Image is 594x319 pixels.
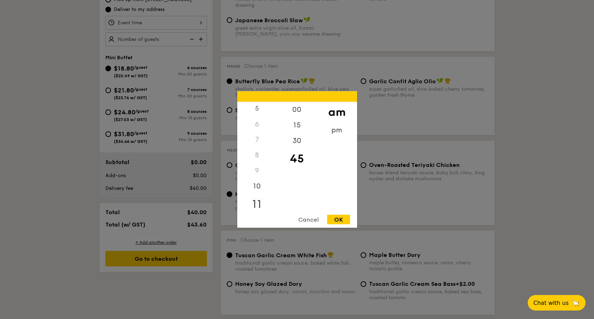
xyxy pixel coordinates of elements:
div: 11 [237,194,277,215]
div: Cancel [291,215,326,224]
div: 9 [237,163,277,179]
span: 🦙 [571,299,580,307]
div: pm [317,122,357,138]
div: 45 [277,149,317,169]
div: OK [327,215,350,224]
div: 30 [277,133,317,149]
div: 6 [237,116,277,132]
div: 8 [237,148,277,163]
div: 00 [277,102,317,118]
div: 10 [237,179,277,194]
div: 5 [237,101,277,116]
div: 7 [237,132,277,148]
div: 15 [277,118,317,133]
div: am [317,102,357,122]
button: Chat with us🦙 [528,295,586,311]
span: Chat with us [533,300,569,306]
